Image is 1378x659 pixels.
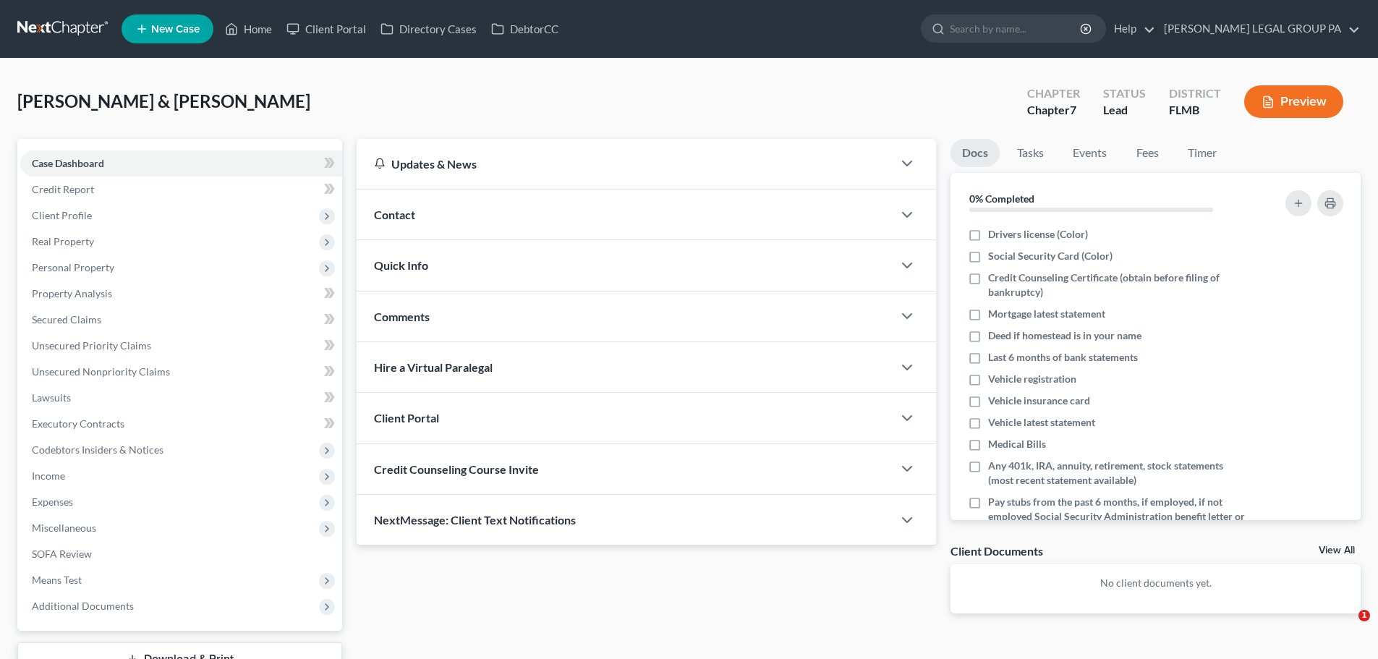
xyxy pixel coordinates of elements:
[1169,102,1221,119] div: FLMB
[32,261,114,273] span: Personal Property
[374,360,493,374] span: Hire a Virtual Paralegal
[988,437,1046,451] span: Medical Bills
[1124,139,1170,167] a: Fees
[988,415,1095,430] span: Vehicle latest statement
[988,459,1246,488] span: Any 401k, IRA, annuity, retirement, stock statements (most recent statement available)
[32,469,65,482] span: Income
[32,417,124,430] span: Executory Contracts
[1107,16,1155,42] a: Help
[1061,139,1118,167] a: Events
[20,150,342,177] a: Case Dashboard
[32,600,134,612] span: Additional Documents
[962,576,1349,590] p: No client documents yet.
[374,513,576,527] span: NextMessage: Client Text Notifications
[32,522,96,534] span: Miscellaneous
[1070,103,1076,116] span: 7
[17,90,310,111] span: [PERSON_NAME] & [PERSON_NAME]
[1176,139,1228,167] a: Timer
[32,574,82,586] span: Means Test
[32,496,73,508] span: Expenses
[1103,102,1146,119] div: Lead
[950,15,1082,42] input: Search by name...
[988,307,1105,321] span: Mortgage latest statement
[32,287,112,299] span: Property Analysis
[20,411,342,437] a: Executory Contracts
[988,249,1113,263] span: Social Security Card (Color)
[1027,85,1080,102] div: Chapter
[988,372,1076,386] span: Vehicle registration
[32,443,163,456] span: Codebtors Insiders & Notices
[20,281,342,307] a: Property Analysis
[1169,85,1221,102] div: District
[20,307,342,333] a: Secured Claims
[32,209,92,221] span: Client Profile
[32,339,151,352] span: Unsecured Priority Claims
[151,24,200,35] span: New Case
[950,139,1000,167] a: Docs
[1005,139,1055,167] a: Tasks
[20,333,342,359] a: Unsecured Priority Claims
[20,359,342,385] a: Unsecured Nonpriority Claims
[374,310,430,323] span: Comments
[1157,16,1360,42] a: [PERSON_NAME] LEGAL GROUP PA
[374,208,415,221] span: Contact
[373,16,484,42] a: Directory Cases
[1027,102,1080,119] div: Chapter
[32,235,94,247] span: Real Property
[32,391,71,404] span: Lawsuits
[1103,85,1146,102] div: Status
[988,495,1246,538] span: Pay stubs from the past 6 months, if employed, if not employed Social Security Administration ben...
[279,16,373,42] a: Client Portal
[374,411,439,425] span: Client Portal
[1358,610,1370,621] span: 1
[32,157,104,169] span: Case Dashboard
[1244,85,1343,118] button: Preview
[32,548,92,560] span: SOFA Review
[1319,545,1355,556] a: View All
[988,227,1088,242] span: Drivers license (Color)
[20,177,342,203] a: Credit Report
[484,16,566,42] a: DebtorCC
[988,271,1246,299] span: Credit Counseling Certificate (obtain before filing of bankruptcy)
[988,328,1141,343] span: Deed if homestead is in your name
[1329,610,1364,645] iframe: Intercom live chat
[988,394,1090,408] span: Vehicle insurance card
[32,183,94,195] span: Credit Report
[969,192,1034,205] strong: 0% Completed
[32,365,170,378] span: Unsecured Nonpriority Claims
[374,156,875,171] div: Updates & News
[950,543,1043,558] div: Client Documents
[374,462,539,476] span: Credit Counseling Course Invite
[988,350,1138,365] span: Last 6 months of bank statements
[32,313,101,326] span: Secured Claims
[20,385,342,411] a: Lawsuits
[20,541,342,567] a: SOFA Review
[218,16,279,42] a: Home
[374,258,428,272] span: Quick Info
